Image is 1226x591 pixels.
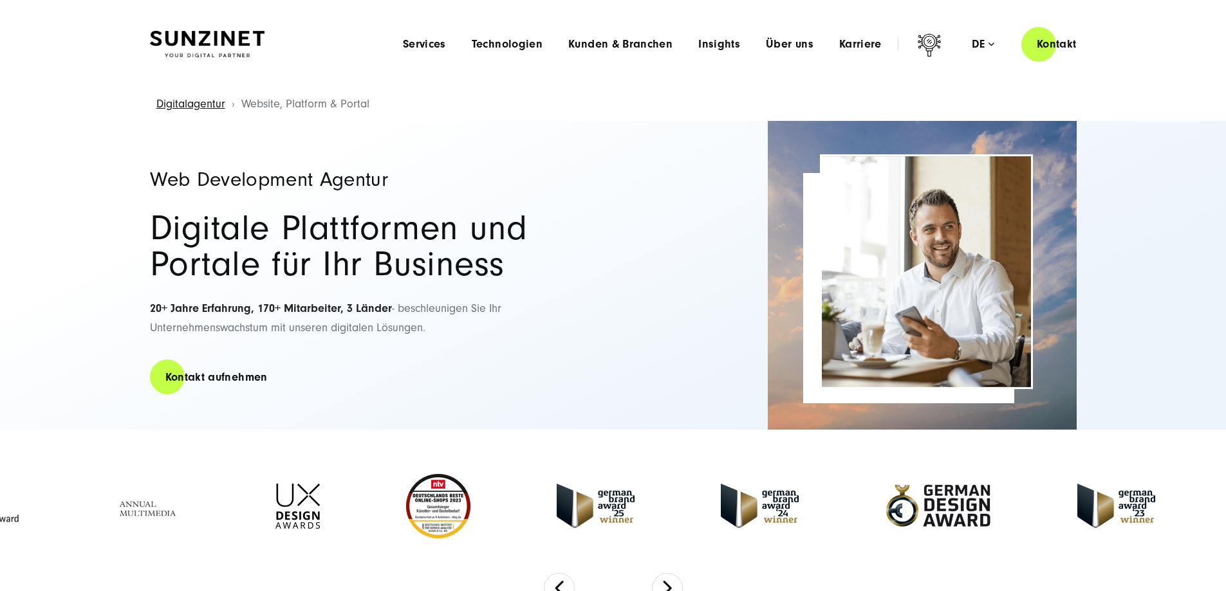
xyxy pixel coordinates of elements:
[885,484,991,528] img: German-Design-Award - fullservice digital agentur SUNZINET
[721,484,799,528] img: German-Brand-Award - fullservice digital agentur SUNZINET
[766,38,813,51] a: Über uns
[150,302,501,335] span: - beschleunigen Sie Ihr Unternehmenswachstum mit unseren digitalen Lösungen.
[568,38,673,51] a: Kunden & Branchen
[1077,484,1155,528] img: German Brand Award 2023 Winner - fullservice digital agentur SUNZINET
[822,156,1031,387] img: Full-Service Digitalagentur SUNZINET - E-Commerce Beratung
[156,97,225,111] a: Digitalagentur
[403,38,446,51] a: Services
[150,302,392,315] strong: 20+ Jahre Erfahrung, 170+ Mitarbeiter, 3 Länder
[406,474,470,538] img: Deutschlands beste Online Shops 2023 - boesner - Kunde - SUNZINET
[768,121,1077,430] img: Full-Service Digitalagentur SUNZINET - Business Applications Web & Cloud_2
[241,97,369,111] span: Website, Platform & Portal
[275,484,320,529] img: UX-Design-Awards - fullservice digital agentur SUNZINET
[472,38,543,51] a: Technologien
[110,484,189,529] img: Full Service Digitalagentur - Annual Multimedia Awards
[150,31,265,58] img: SUNZINET Full Service Digital Agentur
[1021,26,1092,62] a: Kontakt
[839,38,882,51] a: Karriere
[972,38,994,51] div: de
[150,210,600,282] h2: Digitale Plattformen und Portale für Ihr Business
[150,169,600,190] h1: Web Development Agentur
[150,359,283,396] a: Kontakt aufnehmen
[557,484,635,528] img: German Brand Award winner 2025 - Full Service Digital Agentur SUNZINET
[698,38,740,51] a: Insights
